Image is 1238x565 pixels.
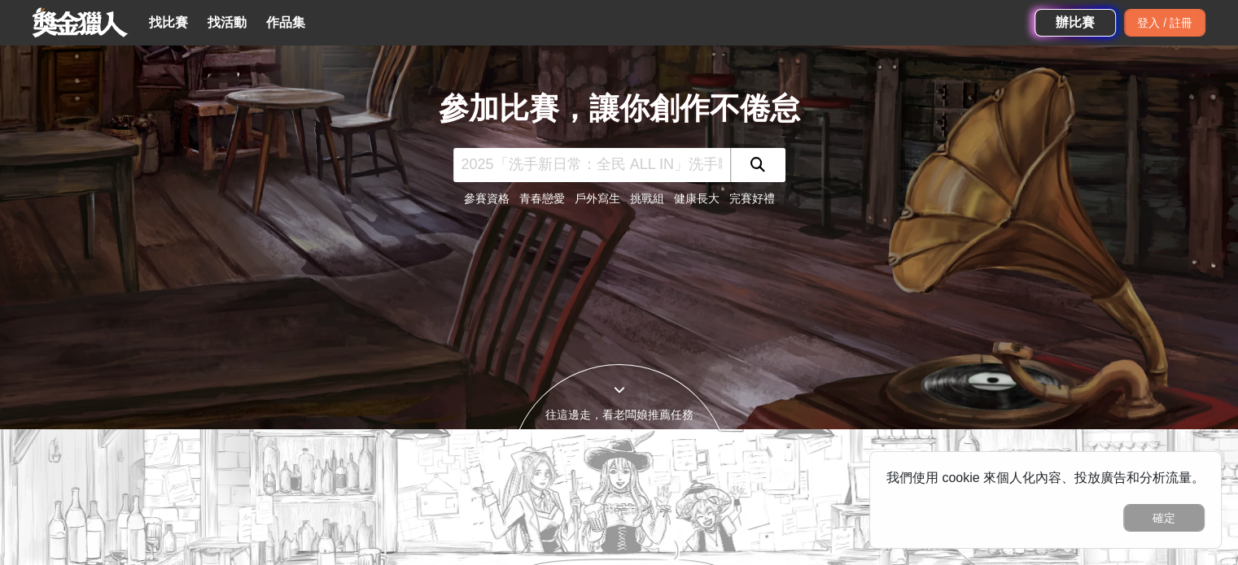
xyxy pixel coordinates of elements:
div: 登入 / 註冊 [1124,9,1205,37]
input: 2025「洗手新日常：全民 ALL IN」洗手歌全台徵選 [453,148,730,182]
span: 我們使用 cookie 來個人化內容、投放廣告和分析流量。 [886,471,1205,485]
a: 找比賽 [142,11,195,34]
a: 參賽資格 [464,192,510,205]
button: 確定 [1123,504,1205,532]
div: 參加比賽，讓你創作不倦怠 [439,86,800,132]
a: 完賽好禮 [729,192,775,205]
a: 作品集 [260,11,312,34]
a: 青春戀愛 [519,192,565,205]
a: 挑戰組 [630,192,664,205]
a: 辦比賽 [1035,9,1116,37]
a: 找活動 [201,11,253,34]
a: 健康長大 [674,192,720,205]
div: 往這邊走，看老闆娘推薦任務 [510,406,728,424]
a: 戶外寫生 [575,192,620,205]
